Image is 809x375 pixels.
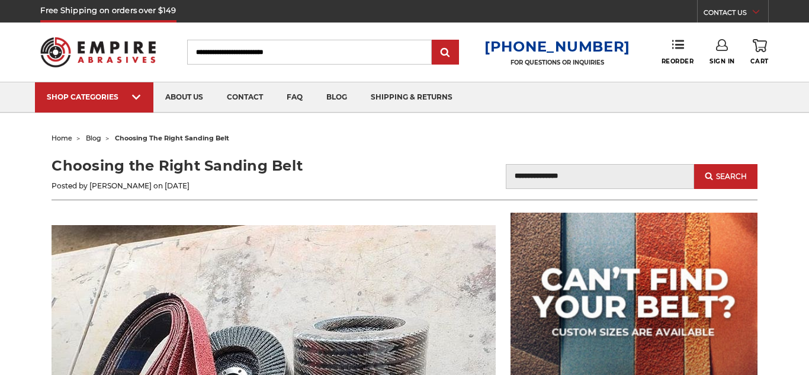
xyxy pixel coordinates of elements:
a: blog [86,134,101,142]
a: Cart [750,39,768,65]
a: CONTACT US [704,6,768,23]
span: Reorder [662,57,694,65]
a: home [52,134,72,142]
p: Posted by [PERSON_NAME] on [DATE] [52,181,404,191]
h1: Choosing the Right Sanding Belt [52,155,404,177]
a: [PHONE_NUMBER] [484,38,630,55]
div: SHOP CATEGORIES [47,92,142,101]
a: shipping & returns [359,82,464,113]
button: Search [694,164,757,189]
input: Submit [434,41,457,65]
span: Search [716,172,747,181]
a: about us [153,82,215,113]
span: choosing the right sanding belt [115,134,229,142]
img: Empire Abrasives [40,30,155,75]
span: Sign In [710,57,735,65]
a: contact [215,82,275,113]
a: faq [275,82,314,113]
a: blog [314,82,359,113]
a: Reorder [662,39,694,65]
p: FOR QUESTIONS OR INQUIRIES [484,59,630,66]
span: Cart [750,57,768,65]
